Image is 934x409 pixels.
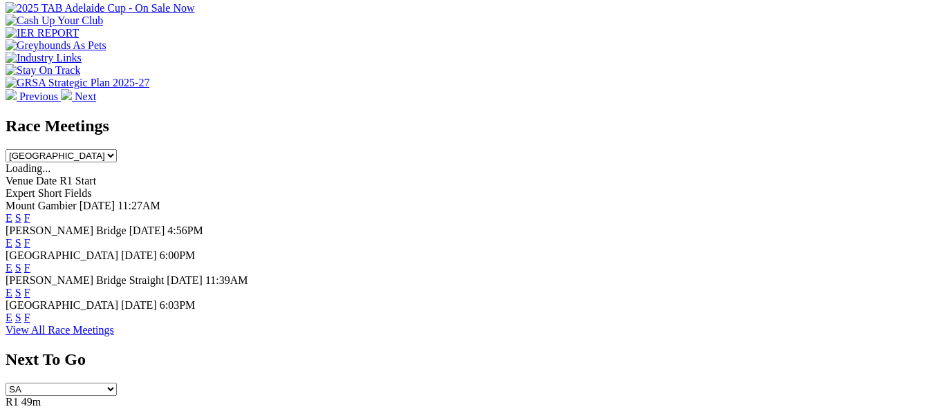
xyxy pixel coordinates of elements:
img: GRSA Strategic Plan 2025-27 [6,77,149,89]
span: Venue [6,175,33,187]
span: Date [36,175,57,187]
span: Short [38,187,62,199]
img: chevron-right-pager-white.svg [61,89,72,100]
a: E [6,287,12,298]
span: [DATE] [167,274,203,286]
a: E [6,212,12,224]
span: Expert [6,187,35,199]
span: Loading... [6,162,50,174]
span: 4:56PM [167,225,203,236]
a: F [24,312,30,323]
span: R1 Start [59,175,96,187]
span: 6:00PM [160,249,196,261]
a: E [6,262,12,274]
a: S [15,312,21,323]
span: R1 [6,396,19,408]
a: E [6,237,12,249]
span: 49m [21,396,41,408]
img: Stay On Track [6,64,80,77]
h2: Race Meetings [6,117,928,135]
img: 2025 TAB Adelaide Cup - On Sale Now [6,2,195,15]
span: 11:27AM [118,200,160,211]
a: F [24,262,30,274]
span: [DATE] [121,299,157,311]
span: Fields [64,187,91,199]
a: S [15,237,21,249]
span: Mount Gambier [6,200,77,211]
a: F [24,287,30,298]
span: 6:03PM [160,299,196,311]
span: [PERSON_NAME] Bridge Straight [6,274,164,286]
h2: Next To Go [6,350,928,369]
img: chevron-left-pager-white.svg [6,89,17,100]
a: Next [61,91,96,102]
a: F [24,212,30,224]
img: Industry Links [6,52,82,64]
span: Previous [19,91,58,102]
a: S [15,262,21,274]
img: Greyhounds As Pets [6,39,106,52]
img: IER REPORT [6,27,79,39]
img: Cash Up Your Club [6,15,103,27]
span: [DATE] [121,249,157,261]
span: Next [75,91,96,102]
a: View All Race Meetings [6,324,114,336]
span: 11:39AM [205,274,248,286]
a: E [6,312,12,323]
a: S [15,287,21,298]
span: [GEOGRAPHIC_DATA] [6,299,118,311]
span: [DATE] [80,200,115,211]
a: Previous [6,91,61,102]
span: [DATE] [129,225,165,236]
a: F [24,237,30,249]
a: S [15,212,21,224]
span: [GEOGRAPHIC_DATA] [6,249,118,261]
span: [PERSON_NAME] Bridge [6,225,127,236]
